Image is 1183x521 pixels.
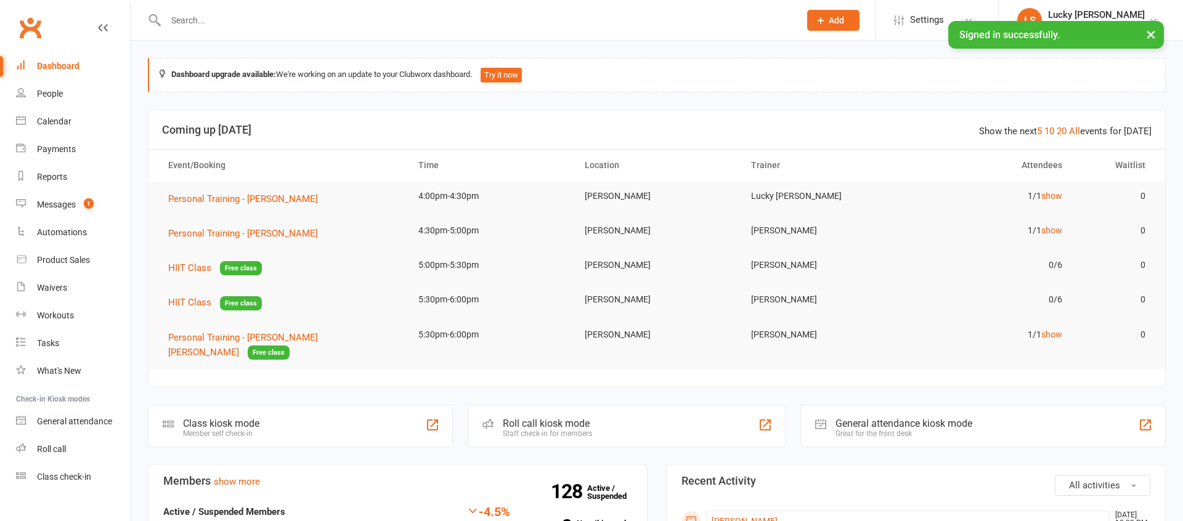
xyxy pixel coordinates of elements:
div: Dashboard [37,61,79,71]
a: What's New [16,357,130,385]
a: Class kiosk mode [16,463,130,491]
td: [PERSON_NAME] [740,216,906,245]
div: Reports [37,172,67,182]
div: General attendance [37,416,112,426]
a: Messages 1 [16,191,130,219]
a: show more [214,476,260,487]
span: Settings [910,6,944,34]
a: People [16,80,130,108]
strong: 128 [551,482,587,501]
td: [PERSON_NAME] [574,216,740,245]
a: 20 [1057,126,1067,137]
div: Calendar [37,116,71,126]
div: Lucky [PERSON_NAME] [1048,9,1145,20]
div: Product Sales [37,255,90,265]
span: Free class [248,345,290,360]
span: Signed in successfully. [959,29,1060,41]
td: 0/6 [906,285,1073,314]
h3: Coming up [DATE] [162,124,1152,136]
button: Personal Training - [PERSON_NAME] [168,192,327,206]
div: People [37,89,63,99]
td: 1/1 [906,320,1073,349]
button: Personal Training - [PERSON_NAME] [PERSON_NAME]Free class [168,330,396,360]
td: [PERSON_NAME] [740,251,906,280]
div: What's New [37,366,81,376]
span: HIIT Class [168,262,211,273]
td: [PERSON_NAME] [574,320,740,349]
a: Waivers [16,274,130,302]
a: show [1041,191,1062,201]
button: × [1140,21,1162,47]
a: 10 [1044,126,1054,137]
button: All activities [1055,475,1150,496]
a: General attendance kiosk mode [16,408,130,435]
div: LS [1017,8,1042,33]
td: 0 [1073,216,1157,245]
div: Roll call [37,444,66,454]
div: Waivers [37,283,67,293]
td: [PERSON_NAME] [574,285,740,314]
th: Location [574,150,740,181]
td: 0 [1073,182,1157,211]
a: Payments [16,135,130,163]
span: HIIT Class [168,297,211,308]
a: All [1069,126,1080,137]
a: 5 [1037,126,1042,137]
a: Calendar [16,108,130,135]
span: 1 [84,198,94,209]
div: Tasks [37,338,59,348]
td: [PERSON_NAME] [574,182,740,211]
td: [PERSON_NAME] [574,251,740,280]
div: Messages [37,200,76,209]
div: Payments [37,144,76,154]
td: [PERSON_NAME] [740,285,906,314]
td: 5:00pm-5:30pm [407,251,574,280]
a: Clubworx [15,12,46,43]
h3: Recent Activity [681,475,1150,487]
input: Search... [162,12,791,29]
button: HIIT ClassFree class [168,295,262,310]
td: 0 [1073,251,1157,280]
button: HIIT ClassFree class [168,260,262,276]
td: 5:30pm-6:00pm [407,320,574,349]
span: Personal Training - [PERSON_NAME] [PERSON_NAME] [168,332,318,358]
a: Tasks [16,329,130,357]
div: Bodyline Fitness [1048,20,1145,31]
div: General attendance kiosk mode [835,418,972,429]
a: show [1041,225,1062,235]
div: Great for the front desk [835,429,972,438]
th: Event/Booking [157,150,407,181]
a: Roll call [16,435,130,463]
button: Try it now [481,68,522,83]
td: 0 [1073,320,1157,349]
td: [PERSON_NAME] [740,320,906,349]
a: Workouts [16,302,130,329]
a: Reports [16,163,130,191]
span: Personal Training - [PERSON_NAME] [168,228,318,239]
div: Workouts [37,310,74,320]
td: 0/6 [906,251,1073,280]
td: 4:30pm-5:00pm [407,216,574,245]
td: Lucky [PERSON_NAME] [740,182,906,211]
th: Waitlist [1073,150,1157,181]
span: Add [829,15,844,25]
h3: Members [163,475,632,487]
td: 1/1 [906,216,1073,245]
a: show [1041,329,1062,339]
button: Personal Training - [PERSON_NAME] [168,226,327,241]
td: 1/1 [906,182,1073,211]
strong: Dashboard upgrade available: [171,70,276,79]
div: Class check-in [37,472,91,482]
div: Roll call kiosk mode [503,418,592,429]
strong: Active / Suspended Members [163,506,285,517]
div: -4.5% [465,504,510,518]
a: Automations [16,219,130,246]
div: We're working on an update to your Clubworx dashboard. [148,58,1166,92]
button: Add [807,10,860,31]
div: Staff check-in for members [503,429,592,438]
a: Dashboard [16,52,130,80]
div: Member self check-in [183,429,259,438]
td: 0 [1073,285,1157,314]
span: Free class [220,296,262,310]
span: Free class [220,261,262,275]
